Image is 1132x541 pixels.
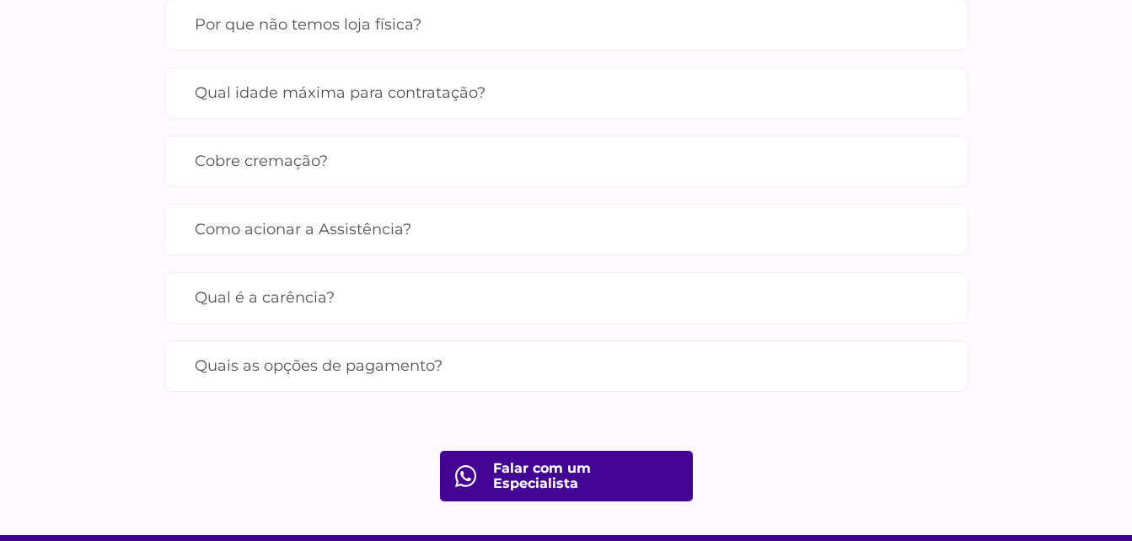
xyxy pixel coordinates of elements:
[195,78,938,108] label: Qual idade máxima para contratação?
[455,465,476,487] img: fale com consultor
[195,351,938,381] label: Quais as opções de pagamento?
[440,451,693,501] a: Falar com um Especialista
[195,147,938,176] label: Cobre cremação?
[195,10,938,40] label: Por que não temos loja física?
[195,215,938,244] label: Como acionar a Assistência?
[195,283,938,313] label: Qual é a carência?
